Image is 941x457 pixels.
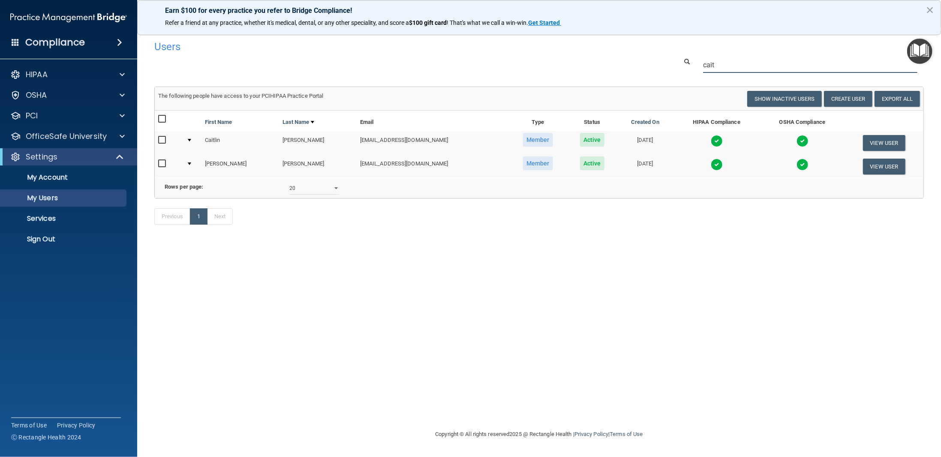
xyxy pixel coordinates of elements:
[357,155,509,178] td: [EMAIL_ADDRESS][DOMAIN_NAME]
[57,421,96,430] a: Privacy Policy
[10,111,125,121] a: PCI
[154,208,190,225] a: Previous
[711,135,723,147] img: tick.e7d51cea.svg
[10,131,125,141] a: OfficeSafe University
[383,421,696,448] div: Copyright © All rights reserved 2025 @ Rectangle Health | |
[26,111,38,121] p: PCI
[580,133,604,147] span: Active
[711,159,723,171] img: tick.e7d51cea.svg
[523,156,553,170] span: Member
[10,9,127,26] img: PMB logo
[617,155,673,178] td: [DATE]
[279,131,357,155] td: [PERSON_NAME]
[760,111,845,131] th: OSHA Compliance
[447,19,528,26] span: ! That's what we call a win-win.
[631,117,659,127] a: Created On
[205,117,232,127] a: First Name
[25,36,85,48] h4: Compliance
[10,69,125,80] a: HIPAA
[863,135,905,151] button: View User
[523,133,553,147] span: Member
[10,90,125,100] a: OSHA
[26,131,107,141] p: OfficeSafe University
[165,19,409,26] span: Refer a friend at any practice, whether it's medical, dental, or any other speciality, and score a
[926,3,934,17] button: Close
[509,111,568,131] th: Type
[201,131,279,155] td: Caitlin
[165,183,203,190] b: Rows per page:
[580,156,604,170] span: Active
[863,159,905,174] button: View User
[165,6,913,15] p: Earn $100 for every practice you refer to Bridge Compliance!
[207,208,233,225] a: Next
[409,19,447,26] strong: $100 gift card
[26,90,47,100] p: OSHA
[824,91,872,107] button: Create User
[875,91,920,107] a: Export All
[26,152,57,162] p: Settings
[673,111,760,131] th: HIPAA Compliance
[6,173,123,182] p: My Account
[10,152,124,162] a: Settings
[797,135,809,147] img: tick.e7d51cea.svg
[357,111,509,131] th: Email
[610,431,643,437] a: Terms of Use
[158,93,324,99] span: The following people have access to your PCIHIPAA Practice Portal
[6,214,123,223] p: Services
[528,19,560,26] strong: Get Started
[11,433,81,442] span: Ⓒ Rectangle Health 2024
[797,159,809,171] img: tick.e7d51cea.svg
[11,421,47,430] a: Terms of Use
[574,431,608,437] a: Privacy Policy
[703,57,917,73] input: Search
[190,208,207,225] a: 1
[357,131,509,155] td: [EMAIL_ADDRESS][DOMAIN_NAME]
[26,69,48,80] p: HIPAA
[747,91,822,107] button: Show Inactive Users
[528,19,561,26] a: Get Started
[6,194,123,202] p: My Users
[617,131,673,155] td: [DATE]
[907,39,932,64] button: Open Resource Center
[201,155,279,178] td: [PERSON_NAME]
[567,111,617,131] th: Status
[283,117,314,127] a: Last Name
[279,155,357,178] td: [PERSON_NAME]
[154,41,598,52] h4: Users
[6,235,123,244] p: Sign Out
